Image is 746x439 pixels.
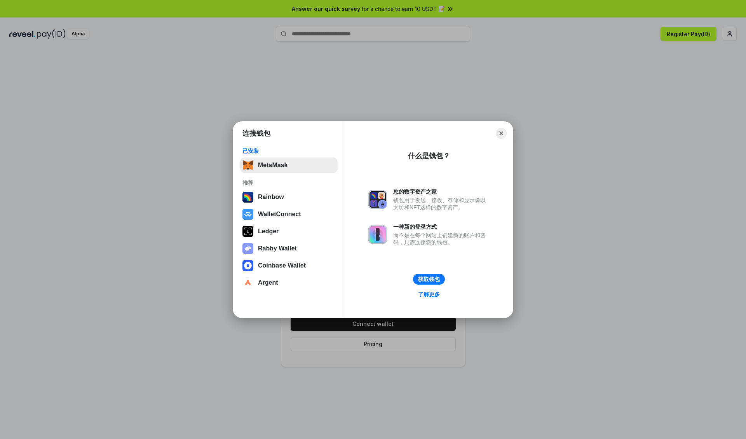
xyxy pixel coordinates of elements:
[408,151,450,161] div: 什么是钱包？
[240,224,338,239] button: Ledger
[258,279,278,286] div: Argent
[258,228,279,235] div: Ledger
[413,274,445,285] button: 获取钱包
[242,192,253,203] img: svg+xml,%3Csvg%20width%3D%22120%22%20height%3D%22120%22%20viewBox%3D%220%200%20120%20120%22%20fil...
[418,276,440,283] div: 获取钱包
[240,206,338,222] button: WalletConnect
[368,225,387,244] img: svg+xml,%3Csvg%20xmlns%3D%22http%3A%2F%2Fwww.w3.org%2F2000%2Fsvg%22%20fill%3D%22none%22%20viewBox...
[242,260,253,271] img: svg+xml,%3Csvg%20width%3D%2228%22%20height%3D%2228%22%20viewBox%3D%220%200%2028%2028%22%20fill%3D...
[368,190,387,209] img: svg+xml,%3Csvg%20xmlns%3D%22http%3A%2F%2Fwww.w3.org%2F2000%2Fsvg%22%20fill%3D%22none%22%20viewBox...
[258,245,297,252] div: Rabby Wallet
[418,291,440,298] div: 了解更多
[242,226,253,237] img: svg+xml,%3Csvg%20xmlns%3D%22http%3A%2F%2Fwww.w3.org%2F2000%2Fsvg%22%20width%3D%2228%22%20height%3...
[240,189,338,205] button: Rainbow
[242,147,335,154] div: 已安装
[242,179,335,186] div: 推荐
[242,160,253,171] img: svg+xml,%3Csvg%20fill%3D%22none%22%20height%3D%2233%22%20viewBox%3D%220%200%2035%2033%22%20width%...
[258,262,306,269] div: Coinbase Wallet
[242,277,253,288] img: svg+xml,%3Csvg%20width%3D%2228%22%20height%3D%2228%22%20viewBox%3D%220%200%2028%2028%22%20fill%3D...
[240,241,338,256] button: Rabby Wallet
[240,258,338,273] button: Coinbase Wallet
[240,157,338,173] button: MetaMask
[496,128,507,139] button: Close
[393,197,490,211] div: 钱包用于发送、接收、存储和显示像以太坊和NFT这样的数字资产。
[258,194,284,201] div: Rainbow
[242,209,253,220] img: svg+xml,%3Csvg%20width%3D%2228%22%20height%3D%2228%22%20viewBox%3D%220%200%2028%2028%22%20fill%3D...
[258,162,288,169] div: MetaMask
[393,188,490,195] div: 您的数字资产之家
[258,211,301,218] div: WalletConnect
[393,232,490,246] div: 而不是在每个网站上创建新的账户和密码，只需连接您的钱包。
[413,289,444,299] a: 了解更多
[242,129,270,138] h1: 连接钱包
[393,223,490,230] div: 一种新的登录方式
[240,275,338,290] button: Argent
[242,243,253,254] img: svg+xml,%3Csvg%20xmlns%3D%22http%3A%2F%2Fwww.w3.org%2F2000%2Fsvg%22%20fill%3D%22none%22%20viewBox...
